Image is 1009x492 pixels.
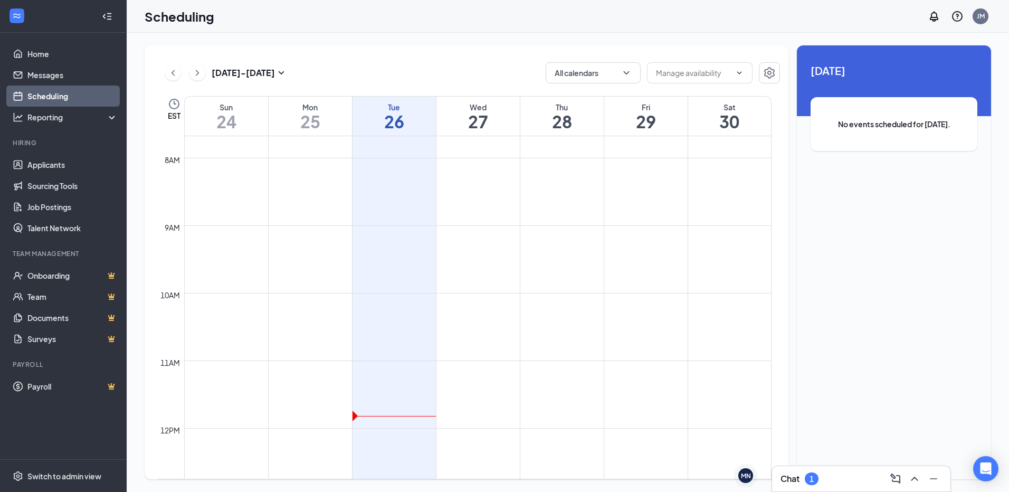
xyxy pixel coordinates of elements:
[27,154,118,175] a: Applicants
[189,65,205,81] button: ChevronRight
[832,118,956,130] span: No events scheduled for [DATE].
[951,10,964,23] svg: QuestionInfo
[546,62,641,83] button: All calendarsChevronDown
[811,62,977,79] span: [DATE]
[927,472,940,485] svg: Minimize
[102,11,112,22] svg: Collapse
[27,217,118,239] a: Talent Network
[27,307,118,328] a: DocumentsCrown
[741,471,751,480] div: MN
[656,67,731,79] input: Manage availability
[158,357,182,368] div: 11am
[27,43,118,64] a: Home
[27,86,118,107] a: Scheduling
[353,97,436,136] a: August 26, 2025
[212,67,275,79] h3: [DATE] - [DATE]
[928,10,940,23] svg: Notifications
[436,112,520,130] h1: 27
[269,97,352,136] a: August 25, 2025
[168,98,180,110] svg: Clock
[604,112,688,130] h1: 29
[810,475,814,484] div: 1
[13,249,116,258] div: Team Management
[145,7,214,25] h1: Scheduling
[27,265,118,286] a: OnboardingCrown
[269,102,352,112] div: Mon
[27,471,101,481] div: Switch to admin view
[906,470,923,487] button: ChevronUp
[12,11,22,21] svg: WorkstreamLogo
[353,112,436,130] h1: 26
[889,472,902,485] svg: ComposeMessage
[185,97,268,136] a: August 24, 2025
[13,360,116,369] div: Payroll
[168,110,180,121] span: EST
[688,102,772,112] div: Sat
[520,97,604,136] a: August 28, 2025
[977,12,985,21] div: JM
[163,154,182,166] div: 8am
[621,68,632,78] svg: ChevronDown
[604,102,688,112] div: Fri
[158,424,182,436] div: 12pm
[973,456,998,481] div: Open Intercom Messenger
[275,67,288,79] svg: SmallChevronDown
[520,112,604,130] h1: 28
[269,112,352,130] h1: 25
[780,473,799,485] h3: Chat
[27,64,118,86] a: Messages
[520,102,604,112] div: Thu
[735,69,744,77] svg: ChevronDown
[185,102,268,112] div: Sun
[763,67,776,79] svg: Settings
[27,286,118,307] a: TeamCrown
[165,65,181,81] button: ChevronLeft
[13,112,23,122] svg: Analysis
[908,472,921,485] svg: ChevronUp
[27,196,118,217] a: Job Postings
[887,470,904,487] button: ComposeMessage
[192,67,203,79] svg: ChevronRight
[353,102,436,112] div: Tue
[436,102,520,112] div: Wed
[168,67,178,79] svg: ChevronLeft
[163,222,182,233] div: 9am
[13,138,116,147] div: Hiring
[13,471,23,481] svg: Settings
[185,112,268,130] h1: 24
[27,376,118,397] a: PayrollCrown
[27,112,118,122] div: Reporting
[27,328,118,349] a: SurveysCrown
[759,62,780,83] button: Settings
[604,97,688,136] a: August 29, 2025
[925,470,942,487] button: Minimize
[688,97,772,136] a: August 30, 2025
[27,175,118,196] a: Sourcing Tools
[688,112,772,130] h1: 30
[436,97,520,136] a: August 27, 2025
[158,289,182,301] div: 10am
